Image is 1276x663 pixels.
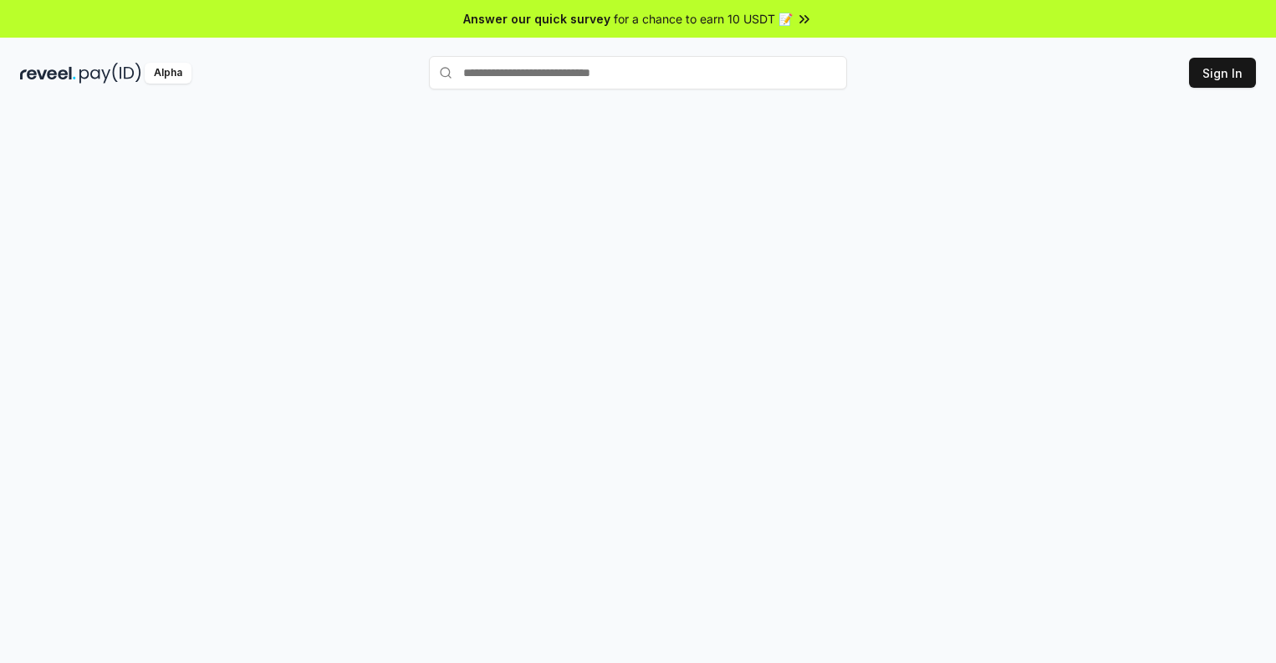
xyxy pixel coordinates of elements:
[463,10,610,28] span: Answer our quick survey
[79,63,141,84] img: pay_id
[614,10,793,28] span: for a chance to earn 10 USDT 📝
[145,63,191,84] div: Alpha
[1189,58,1256,88] button: Sign In
[20,63,76,84] img: reveel_dark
